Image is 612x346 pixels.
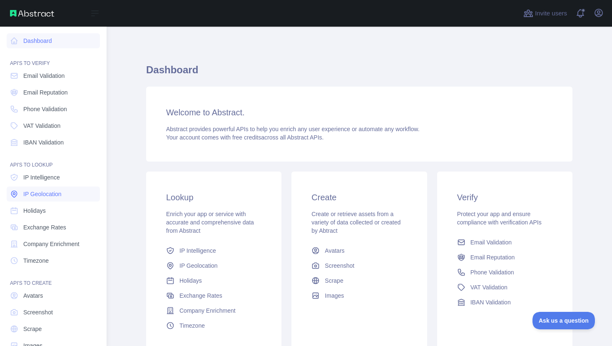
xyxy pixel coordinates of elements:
span: Enrich your app or service with accurate and comprehensive data from Abstract [166,211,254,234]
span: Scrape [325,276,343,285]
span: Exchange Rates [23,223,66,231]
h3: Verify [457,192,552,203]
a: Exchange Rates [163,288,265,303]
span: VAT Validation [470,283,508,291]
span: Avatars [23,291,43,300]
a: Scrape [7,321,100,336]
span: IBAN Validation [470,298,511,306]
span: Timezone [179,321,205,330]
button: Invite users [522,7,569,20]
span: Avatars [325,246,344,255]
div: API'S TO VERIFY [7,50,100,67]
h3: Create [311,192,407,203]
a: Email Validation [7,68,100,83]
a: Timezone [163,318,265,333]
span: Screenshot [325,261,354,270]
span: Email Reputation [23,88,68,97]
h1: Dashboard [146,63,572,83]
span: Create or retrieve assets from a variety of data collected or created by Abtract [311,211,401,234]
a: Avatars [308,243,410,258]
a: Email Reputation [7,85,100,100]
a: Dashboard [7,33,100,48]
span: Phone Validation [23,105,67,113]
span: Scrape [23,325,42,333]
span: Abstract provides powerful APIs to help you enrich any user experience or automate any workflow. [166,126,420,132]
a: IBAN Validation [454,295,556,310]
span: IP Geolocation [179,261,218,270]
a: IBAN Validation [7,135,100,150]
span: Protect your app and ensure compliance with verification APIs [457,211,542,226]
span: Images [325,291,344,300]
a: IP Intelligence [163,243,265,258]
a: Screenshot [308,258,410,273]
span: Your account comes with across all Abstract APIs. [166,134,323,141]
a: IP Geolocation [163,258,265,273]
span: Holidays [179,276,202,285]
span: IBAN Validation [23,138,64,147]
a: Company Enrichment [7,236,100,251]
span: IP Intelligence [179,246,216,255]
a: Exchange Rates [7,220,100,235]
img: Abstract API [10,10,54,17]
span: Exchange Rates [179,291,222,300]
div: API'S TO CREATE [7,270,100,286]
a: Email Reputation [454,250,556,265]
span: free credits [232,134,261,141]
a: Holidays [163,273,265,288]
span: IP Intelligence [23,173,60,182]
span: Screenshot [23,308,53,316]
a: Phone Validation [7,102,100,117]
span: Holidays [23,207,46,215]
a: Company Enrichment [163,303,265,318]
a: Phone Validation [454,265,556,280]
h3: Lookup [166,192,261,203]
span: Invite users [535,9,567,18]
a: IP Intelligence [7,170,100,185]
a: Scrape [308,273,410,288]
div: API'S TO LOOKUP [7,152,100,168]
a: IP Geolocation [7,187,100,202]
a: Email Validation [454,235,556,250]
a: Timezone [7,253,100,268]
span: Company Enrichment [179,306,236,315]
iframe: Toggle Customer Support [532,312,595,329]
a: Holidays [7,203,100,218]
span: Email Reputation [470,253,515,261]
a: Images [308,288,410,303]
span: Timezone [23,256,49,265]
span: VAT Validation [23,122,60,130]
a: VAT Validation [454,280,556,295]
span: Email Validation [23,72,65,80]
span: Email Validation [470,238,512,246]
a: Screenshot [7,305,100,320]
a: VAT Validation [7,118,100,133]
a: Avatars [7,288,100,303]
span: Company Enrichment [23,240,80,248]
span: IP Geolocation [23,190,62,198]
span: Phone Validation [470,268,514,276]
h3: Welcome to Abstract. [166,107,552,118]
